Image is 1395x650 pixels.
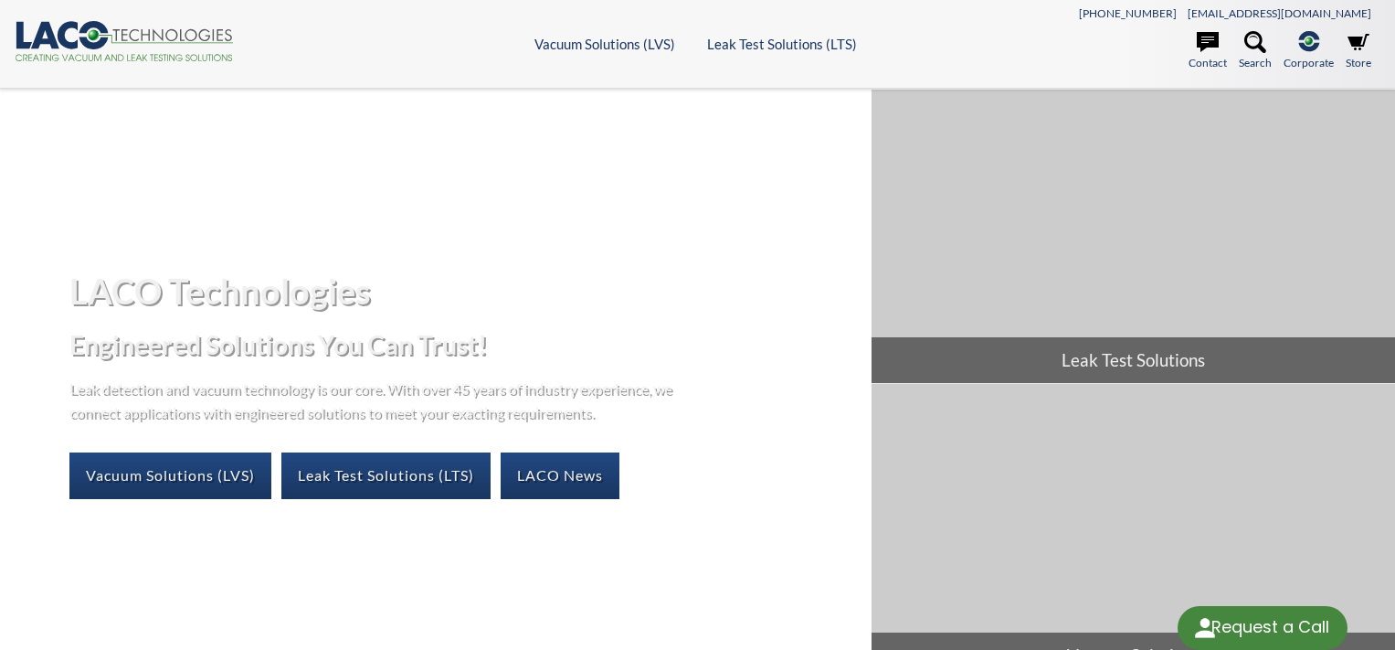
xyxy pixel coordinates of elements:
h1: LACO Technologies [69,269,857,314]
a: Store [1346,31,1371,71]
span: Corporate [1284,54,1334,71]
a: Vacuum Solutions (LVS) [534,36,675,52]
a: [EMAIL_ADDRESS][DOMAIN_NAME] [1188,6,1371,20]
a: Search [1239,31,1272,71]
a: Leak Test Solutions (LTS) [707,36,857,52]
img: round button [1190,613,1220,643]
div: Request a Call [1211,606,1329,648]
a: [PHONE_NUMBER] [1079,6,1177,20]
div: Request a Call [1178,606,1347,650]
a: Vacuum Solutions (LVS) [69,453,271,498]
p: Leak detection and vacuum technology is our core. With over 45 years of industry experience, we c... [69,377,682,423]
a: Leak Test Solutions (LTS) [281,453,491,498]
h2: Engineered Solutions You Can Trust! [69,328,857,362]
a: Leak Test Solutions [872,90,1395,383]
a: LACO News [501,453,619,498]
a: Contact [1189,31,1227,71]
span: Leak Test Solutions [872,337,1395,383]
